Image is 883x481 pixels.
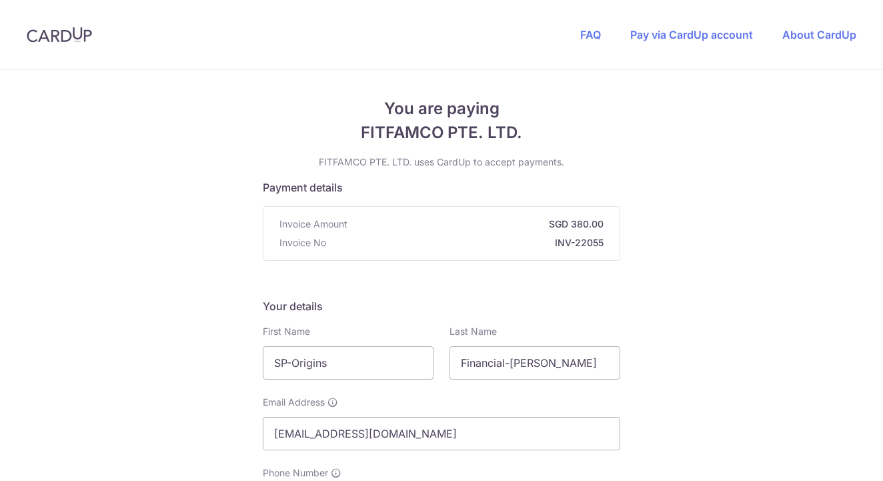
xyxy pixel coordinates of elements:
[263,466,328,480] span: Phone Number
[450,325,497,338] label: Last Name
[263,346,433,380] input: First name
[580,28,601,41] a: FAQ
[263,396,325,409] span: Email Address
[263,155,620,169] p: FITFAMCO PTE. LTD. uses CardUp to accept payments.
[263,417,620,450] input: Email address
[263,121,620,145] span: FITFAMCO PTE. LTD.
[263,97,620,121] span: You are paying
[27,27,92,43] img: CardUp
[263,325,310,338] label: First Name
[263,298,620,314] h5: Your details
[263,179,620,195] h5: Payment details
[782,28,856,41] a: About CardUp
[279,236,326,250] span: Invoice No
[630,28,753,41] a: Pay via CardUp account
[353,217,604,231] strong: SGD 380.00
[331,236,604,250] strong: INV-22055
[450,346,620,380] input: Last name
[279,217,347,231] span: Invoice Amount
